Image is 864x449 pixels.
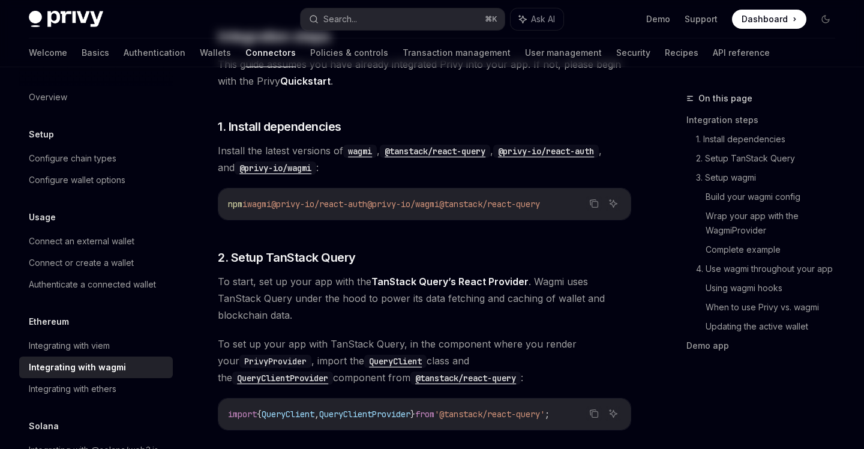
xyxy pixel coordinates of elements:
a: TanStack Query’s React Provider [371,276,529,288]
button: Copy the contents from the code block [586,196,602,211]
code: @privy-io/react-auth [493,145,599,158]
code: @tanstack/react-query [410,372,521,385]
div: Connect or create a wallet [29,256,134,270]
a: Quickstart [280,75,331,88]
span: @privy-io/wagmi [367,199,439,209]
a: 2. Setup TanStack Query [696,149,845,168]
a: API reference [713,38,770,67]
code: QueryClient [364,355,427,368]
div: Configure wallet options [29,173,125,187]
div: Connect an external wallet [29,234,134,249]
code: @privy-io/wagmi [235,161,316,175]
a: QueryClientProvider [232,372,333,384]
code: @tanstack/react-query [380,145,490,158]
a: User management [525,38,602,67]
span: ; [545,409,550,420]
span: { [257,409,262,420]
a: Connect or create a wallet [19,252,173,274]
button: Ask AI [511,8,563,30]
h5: Ethereum [29,315,69,329]
span: import [228,409,257,420]
a: 1. Install dependencies [696,130,845,149]
button: Search...⌘K [301,8,504,30]
a: @tanstack/react-query [380,145,490,157]
a: Security [616,38,650,67]
code: QueryClientProvider [232,372,333,385]
span: 1. Install dependencies [218,118,341,135]
span: '@tanstack/react-query' [434,409,545,420]
span: Dashboard [742,13,788,25]
button: Copy the contents from the code block [586,406,602,421]
a: Transaction management [403,38,511,67]
div: Search... [323,12,357,26]
a: @privy-io/react-auth [493,145,599,157]
a: When to use Privy vs. wagmi [706,298,845,317]
a: Demo [646,13,670,25]
a: Wallets [200,38,231,67]
button: Ask AI [605,196,621,211]
div: Authenticate a connected wallet [29,277,156,292]
a: Updating the active wallet [706,317,845,336]
div: Overview [29,90,67,104]
img: dark logo [29,11,103,28]
a: Using wagmi hooks [706,279,845,298]
a: Demo app [686,336,845,355]
span: To set up your app with TanStack Query, in the component where you render your , import the class... [218,336,631,386]
a: Integrating with wagmi [19,357,173,378]
a: Support [685,13,718,25]
a: Configure wallet options [19,169,173,191]
a: Integrating with ethers [19,378,173,400]
span: , [314,409,319,420]
h5: Solana [29,419,59,433]
span: On this page [698,91,752,106]
a: Integration steps [686,110,845,130]
a: Connect an external wallet [19,231,173,252]
a: Policies & controls [310,38,388,67]
span: Ask AI [531,13,555,25]
span: wagmi [247,199,271,209]
span: QueryClientProvider [319,409,410,420]
div: Integrating with wagmi [29,360,126,375]
span: @tanstack/react-query [439,199,540,209]
a: QueryClient [364,355,427,367]
span: 2. Setup TanStack Query [218,249,356,266]
span: To start, set up your app with the . Wagmi uses TanStack Query under the hood to power its data f... [218,273,631,324]
a: 3. Setup wagmi [696,168,845,187]
span: ⌘ K [485,14,497,24]
a: Complete example [706,240,845,259]
span: This guide assumes you have already integrated Privy into your app. If not, please begin with the... [218,56,631,89]
a: wagmi [343,145,377,157]
code: wagmi [343,145,377,158]
span: Install the latest versions of , , , and : [218,142,631,176]
h5: Setup [29,127,54,142]
a: Welcome [29,38,67,67]
a: Recipes [665,38,698,67]
a: 4. Use wagmi throughout your app [696,259,845,279]
div: Configure chain types [29,151,116,166]
a: Build your wagmi config [706,187,845,206]
a: Overview [19,86,173,108]
a: Wrap your app with the WagmiProvider [706,206,845,240]
button: Ask AI [605,406,621,421]
a: @privy-io/wagmi [235,161,316,173]
div: Integrating with viem [29,339,110,353]
a: Configure chain types [19,148,173,169]
a: Integrating with viem [19,335,173,357]
span: i [242,199,247,209]
span: @privy-io/react-auth [271,199,367,209]
code: PrivyProvider [239,355,311,368]
a: Dashboard [732,10,806,29]
a: Authenticate a connected wallet [19,274,173,295]
a: Connectors [245,38,296,67]
div: Integrating with ethers [29,382,116,396]
span: QueryClient [262,409,314,420]
a: Basics [82,38,109,67]
a: Authentication [124,38,185,67]
a: @tanstack/react-query [410,372,521,384]
h5: Usage [29,210,56,224]
span: npm [228,199,242,209]
button: Toggle dark mode [816,10,835,29]
span: from [415,409,434,420]
span: } [410,409,415,420]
